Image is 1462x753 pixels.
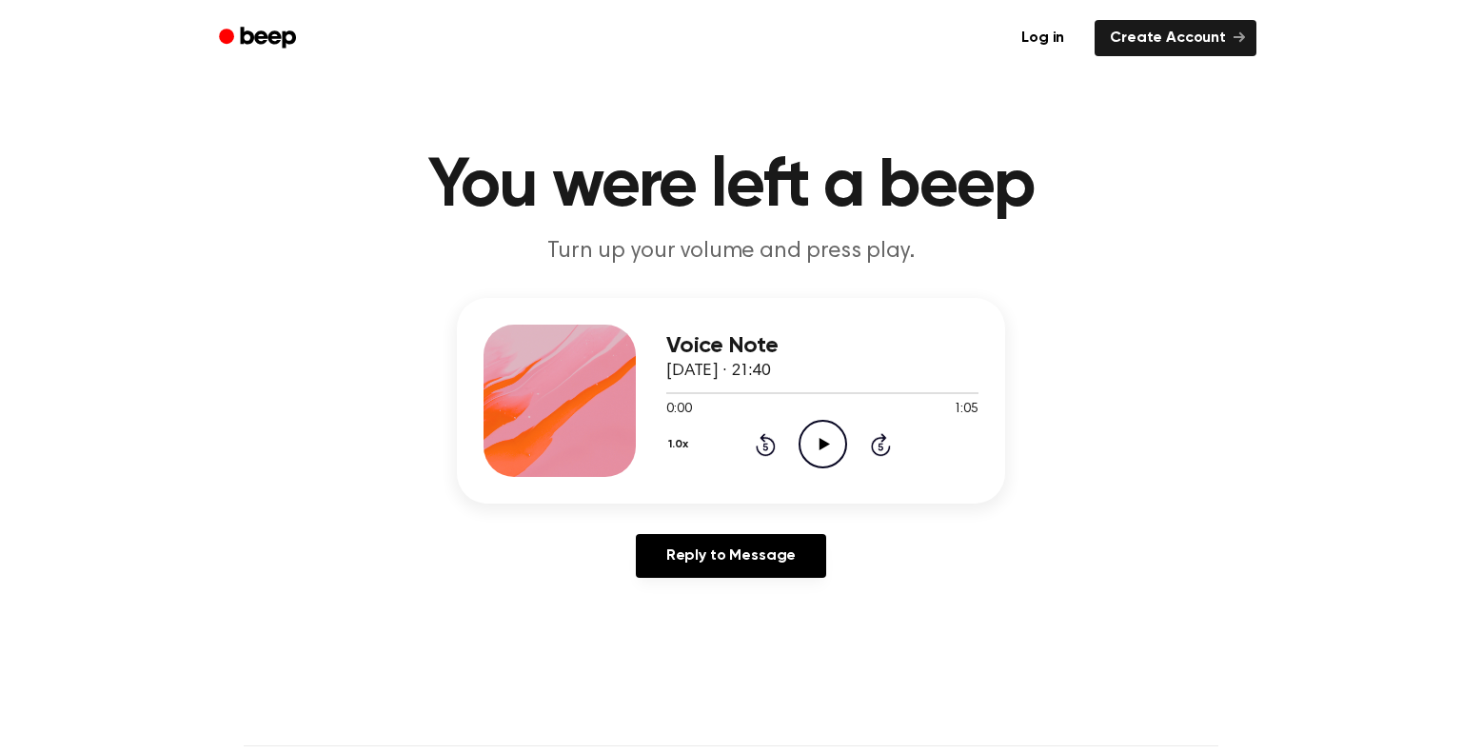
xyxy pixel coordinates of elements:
button: 1.0x [666,428,695,461]
a: Beep [206,20,313,57]
p: Turn up your volume and press play. [365,236,1096,268]
h3: Voice Note [666,333,978,359]
a: Reply to Message [636,534,826,578]
h1: You were left a beep [244,152,1218,221]
span: 0:00 [666,400,691,420]
a: Log in [1002,16,1083,60]
a: Create Account [1095,20,1256,56]
span: [DATE] · 21:40 [666,363,771,380]
span: 1:05 [954,400,978,420]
